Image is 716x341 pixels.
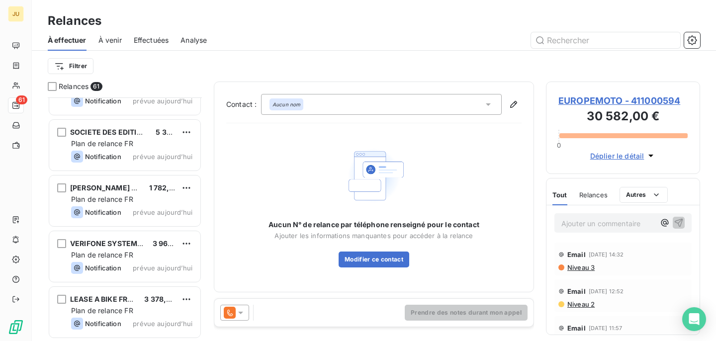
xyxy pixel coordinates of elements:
img: Logo LeanPay [8,319,24,335]
h3: Relances [48,12,101,30]
span: Email [567,324,586,332]
span: Niveau 2 [566,300,595,308]
span: 1 782,00 € [149,183,185,192]
span: Plan de relance FR [71,251,133,259]
img: Empty state [342,144,406,208]
span: À effectuer [48,35,87,45]
span: [DATE] 11:57 [589,325,623,331]
span: Relances [579,191,608,199]
span: Notification [85,97,121,105]
span: Déplier le détail [590,151,644,161]
span: Email [567,287,586,295]
span: Niveau 3 [566,263,595,271]
div: Open Intercom Messenger [682,307,706,331]
span: Plan de relance FR [71,139,133,148]
span: 3 378,00 € [144,295,182,303]
span: 0 [557,141,561,149]
span: 5 346,00 € [156,128,194,136]
span: VERIFONE SYSTEMS FRANCE SAS [70,239,188,248]
span: Plan de relance FR [71,306,133,315]
input: Rechercher [531,32,680,48]
span: Notification [85,208,121,216]
span: Aucun N° de relance par téléphone renseigné pour le contact [268,220,479,230]
span: prévue aujourd’hui [133,264,192,272]
span: [DATE] 12:52 [589,288,624,294]
button: Modifier ce contact [339,252,409,267]
button: Filtrer [48,58,93,74]
em: Aucun nom [272,101,300,108]
span: prévue aujourd’hui [133,208,192,216]
span: Plan de relance FR [71,195,133,203]
button: Déplier le détail [587,150,659,162]
div: grid [48,97,202,341]
label: Contact : [226,99,261,109]
span: Tout [552,191,567,199]
span: 3 960,00 € [153,239,191,248]
span: Effectuées [134,35,169,45]
span: [DATE] 14:32 [589,252,624,257]
span: Notification [85,320,121,328]
span: Notification [85,264,121,272]
span: Email [567,251,586,258]
button: Prendre des notes durant mon appel [405,305,528,321]
span: Relances [59,82,89,91]
span: [PERSON_NAME] CONSEIL [70,183,163,192]
span: prévue aujourd’hui [133,97,192,105]
span: LEASE A BIKE FRANCE [70,295,148,303]
span: 61 [90,82,102,91]
span: prévue aujourd’hui [133,153,192,161]
span: SOCIETE DES EDITIONS [PERSON_NAME] [70,128,213,136]
span: À venir [98,35,122,45]
span: Notification [85,153,121,161]
span: 61 [16,95,27,104]
span: Analyse [180,35,207,45]
button: Autres [620,187,668,203]
span: EUROPEMOTO - 411000594 [558,94,688,107]
span: Ajouter les informations manquantes pour accéder à la relance [274,232,473,240]
div: JU [8,6,24,22]
h3: 30 582,00 € [558,107,688,127]
span: prévue aujourd’hui [133,320,192,328]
